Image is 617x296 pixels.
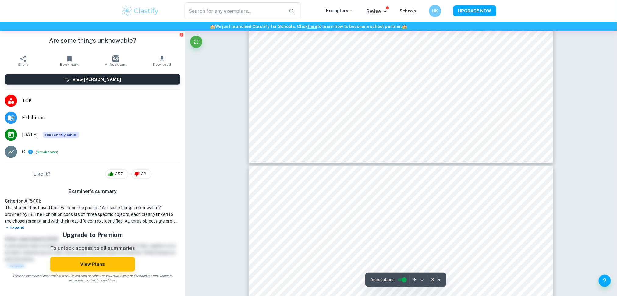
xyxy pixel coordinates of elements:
h1: Are some things unknowable? [5,36,180,45]
h6: Criterion A [ 5 / 10 ]: [5,198,180,204]
span: This is an example of past student work. Do not copy or submit as your own. Use to understand the... [2,274,183,283]
span: TOK [22,97,180,104]
button: AI Assistant [93,52,139,69]
button: Report issue [179,32,184,37]
img: Clastify logo [121,5,160,17]
div: 257 [105,169,128,179]
button: Breakdown [37,149,57,155]
button: Download [139,52,185,69]
span: Annotations [370,277,395,283]
span: Current Syllabus [43,132,79,138]
button: View [PERSON_NAME] [5,74,180,85]
h6: Examiner's summary [2,188,183,195]
p: Expand [5,224,180,231]
button: Fullscreen [190,36,202,48]
button: Bookmark [46,52,93,69]
div: 23 [131,169,151,179]
div: This exemplar is based on the current syllabus. Feel free to refer to it for inspiration/ideas wh... [43,132,79,138]
span: Download [153,62,171,67]
p: Exemplars [326,7,355,14]
button: Help and Feedback [599,275,611,287]
a: here [308,24,317,29]
h6: View [PERSON_NAME] [73,76,121,83]
span: / 6 [438,277,441,283]
button: View Plans [50,257,135,272]
img: AI Assistant [112,55,119,62]
h6: We just launched Clastify for Schools. Click to learn how to become a school partner. [1,23,616,30]
p: To unlock access to all summaries [50,245,135,252]
span: ( ) [36,149,58,155]
span: Share [18,62,28,67]
button: UPGRADE NOW [453,5,496,16]
span: 257 [112,171,126,177]
a: Schools [400,9,417,13]
span: 🏫 [402,24,407,29]
h6: HK [431,8,438,14]
button: HK [429,5,441,17]
span: Bookmark [60,62,79,67]
p: C [22,148,25,156]
span: 🏫 [210,24,215,29]
h6: Like it? [34,171,51,178]
h5: Upgrade to Premium [50,231,135,240]
span: AI Assistant [105,62,127,67]
span: 23 [138,171,150,177]
input: Search for any exemplars... [185,2,284,19]
span: Exhibition [22,114,180,122]
span: [DATE] [22,131,38,139]
h1: The student has based their work on the prompt "Are some things unknowable?" provided by IB. The ... [5,204,180,224]
p: Review [367,8,388,15]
